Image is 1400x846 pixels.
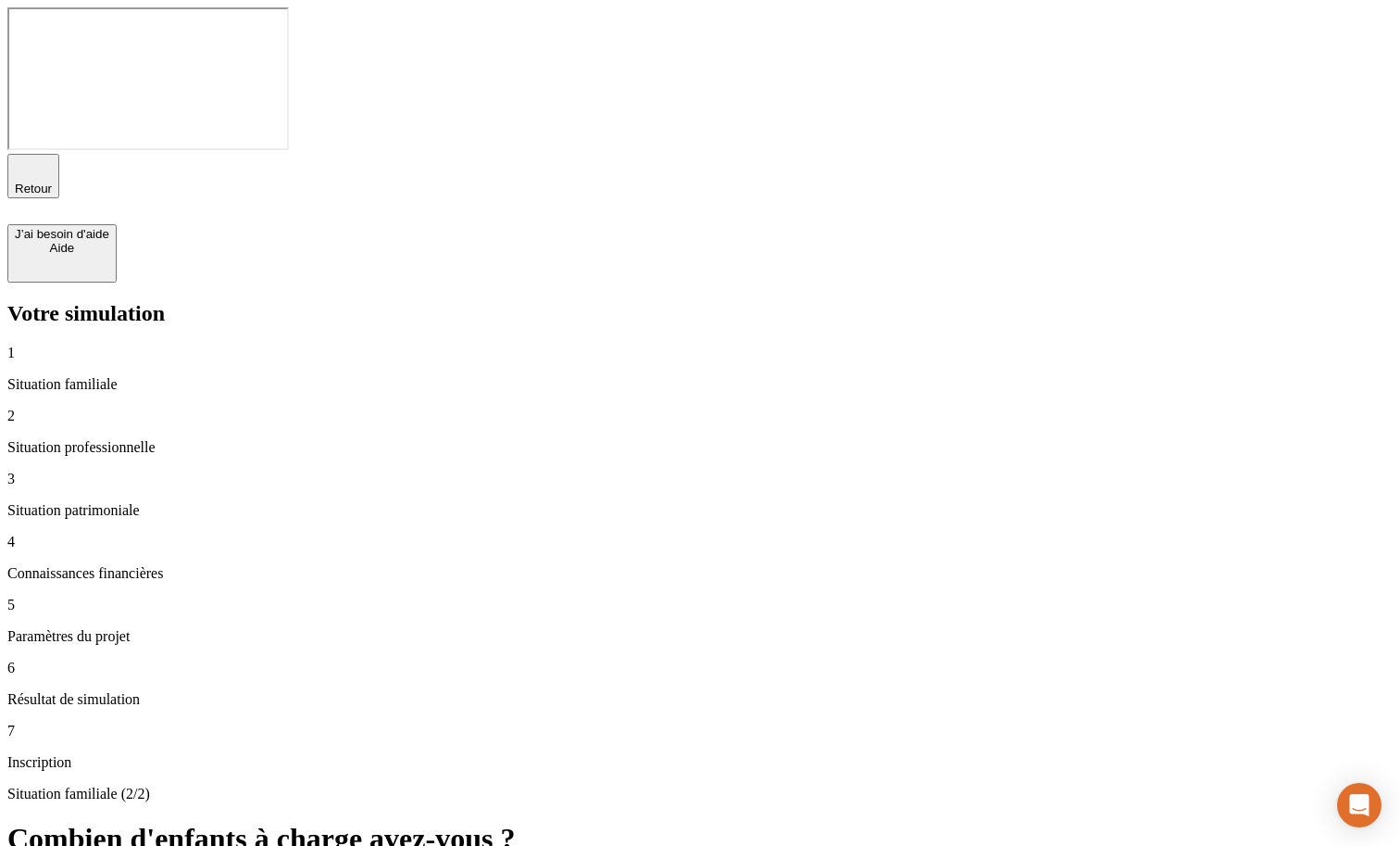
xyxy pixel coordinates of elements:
p: Résultat de simulation [7,691,1393,708]
p: 5 [7,597,1393,613]
p: Paramètres du projet [7,628,1393,645]
h2: Votre simulation [7,301,1393,326]
p: Situation patrimoniale [7,502,1393,519]
p: Inscription [7,754,1393,771]
p: 7 [7,723,1393,739]
p: 1 [7,345,1393,361]
p: Situation familiale [7,376,1393,393]
p: Connaissances financières [7,565,1393,582]
p: Situation professionnelle [7,439,1393,456]
p: Situation familiale (2/2) [7,786,1393,802]
span: Retour [15,182,52,196]
p: 4 [7,534,1393,550]
p: 2 [7,408,1393,424]
button: J’ai besoin d'aideAide [7,224,117,283]
p: 6 [7,660,1393,676]
div: Aide [15,241,109,255]
p: 3 [7,471,1393,487]
div: Open Intercom Messenger [1337,783,1381,827]
div: J’ai besoin d'aide [15,227,109,241]
button: Retour [7,154,59,198]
